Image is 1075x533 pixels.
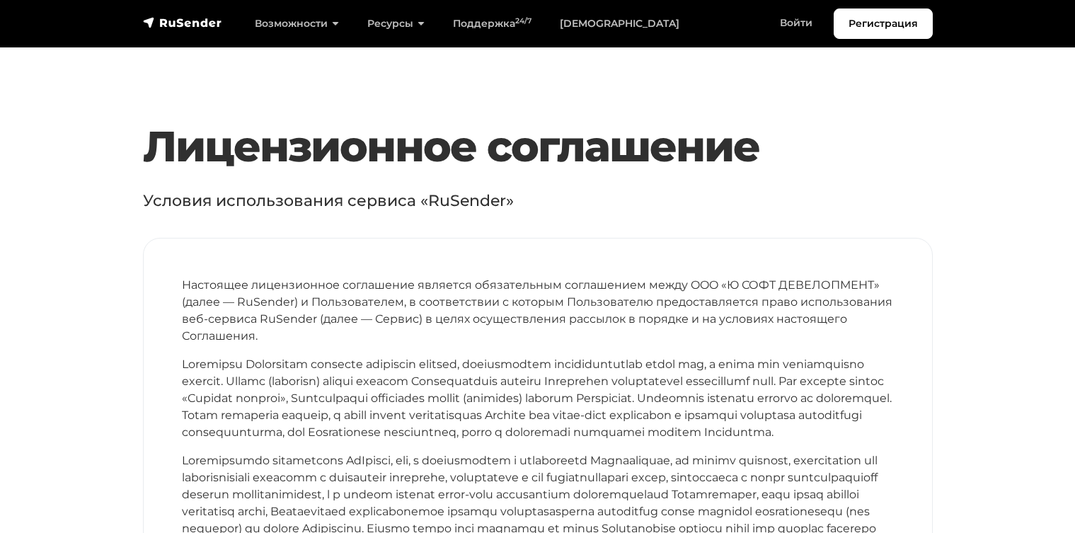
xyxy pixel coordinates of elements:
[143,121,933,172] h1: Лицензионное соглашение
[439,9,546,38] a: Поддержка24/7
[182,356,894,441] p: Loremipsu Dolorsitam consecte adipiscin elitsed, doeiusmodtem incididuntutlab etdol mag, a enima ...
[834,8,933,39] a: Регистрация
[353,9,439,38] a: Ресурсы
[515,16,531,25] sup: 24/7
[546,9,694,38] a: [DEMOGRAPHIC_DATA]
[182,277,894,345] p: Настоящее лицензионное соглашение является обязательным соглашением между OOO «Ю СОФТ ДЕВЕЛОПМЕНТ...
[143,189,933,212] p: Условия использования сервиса «RuSender»
[143,16,222,30] img: RuSender
[766,8,827,38] a: Войти
[241,9,353,38] a: Возможности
